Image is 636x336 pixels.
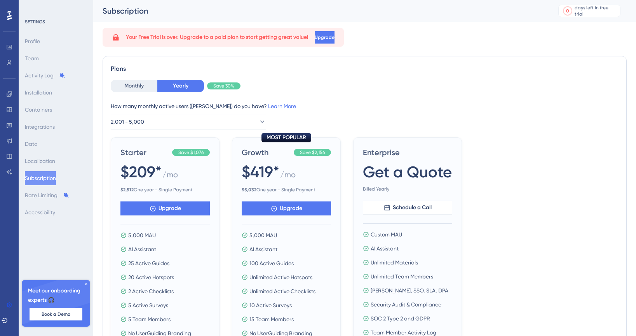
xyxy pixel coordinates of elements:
span: Upgrade [315,34,335,40]
span: Unlimited Active Hotspots [249,273,312,282]
span: Meet our onboarding experts 🎧 [28,286,84,305]
span: Your Free Trial is over. Upgrade to a paid plan to start getting great value! [126,33,308,42]
span: AI Assistant [128,245,156,254]
button: Upgrade [315,31,335,44]
div: MOST POPULAR [261,133,311,142]
span: Save 30% [213,83,234,89]
span: 20 Active Hotspots [128,273,174,282]
div: SETTINGS [25,19,88,25]
div: days left in free trial [575,5,618,17]
span: 5,000 MAU [249,231,277,240]
span: Billed Yearly [363,186,452,192]
span: 100 Active Guides [249,259,294,268]
span: Growth [242,147,291,158]
button: Integrations [25,120,55,134]
span: Get a Quote [363,161,452,183]
span: AI Assistant [249,245,277,254]
span: Save $2,156 [300,149,325,156]
button: Rate Limiting [25,188,69,202]
button: Activity Log [25,68,65,82]
a: Learn More [268,103,296,109]
span: Security Audit & Compliance [371,300,441,309]
span: / mo [162,169,178,184]
span: 2 Active Checklists [128,287,174,296]
button: Book a Demo [30,308,82,320]
span: Enterprise [363,147,452,158]
span: One year - Single Payment [120,187,210,193]
b: $ 5,032 [242,187,256,192]
span: Custom MAU [371,230,402,239]
button: Profile [25,34,40,48]
span: Unlimited Materials [371,258,418,267]
button: Upgrade [120,201,210,215]
span: One year - Single Payment [242,187,331,193]
button: Subscription [25,171,56,185]
button: Installation [25,86,52,100]
span: Upgrade [159,204,181,213]
button: Localization [25,154,55,168]
button: Accessibility [25,205,55,219]
span: AI Assistant [371,244,399,253]
div: Subscription [103,5,539,16]
span: SOC 2 Type 2 and GDPR [371,314,430,323]
button: Team [25,51,39,65]
span: $419* [242,161,279,183]
span: 5 Active Surveys [128,301,168,310]
span: [PERSON_NAME], SSO, SLA, DPA [371,286,448,295]
span: 5,000 MAU [128,231,156,240]
b: $ 2,512 [120,187,134,192]
button: Data [25,137,38,151]
button: Monthly [111,80,157,92]
span: 10 Active Surveys [249,301,292,310]
button: Upgrade [242,201,331,215]
span: Starter [120,147,169,158]
span: Book a Demo [42,311,70,317]
div: 0 [566,8,569,14]
button: Schedule a Call [363,201,452,215]
button: Yearly [157,80,204,92]
span: Save $1,076 [178,149,204,156]
span: 2,001 - 5,000 [111,117,144,126]
span: Schedule a Call [393,203,432,212]
div: How many monthly active users ([PERSON_NAME]) do you have? [111,101,619,111]
span: / mo [280,169,296,184]
div: Plans [111,64,619,73]
button: Containers [25,103,52,117]
button: 2,001 - 5,000 [111,114,266,129]
span: 25 Active Guides [128,259,169,268]
span: Unlimited Team Members [371,272,433,281]
span: 15 Team Members [249,315,294,324]
span: 5 Team Members [128,315,171,324]
span: Upgrade [280,204,302,213]
span: $209* [120,161,162,183]
span: Unlimited Active Checklists [249,287,315,296]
